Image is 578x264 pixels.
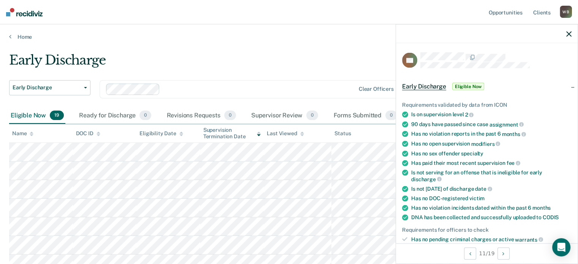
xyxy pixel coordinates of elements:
div: Has no DOC-registered [411,195,572,202]
span: 2 [465,111,474,117]
button: Previous Opportunity [464,247,476,259]
span: Eligible Now [452,83,485,90]
div: Requirements validated by data from ICON [402,102,572,108]
div: Open Intercom Messenger [552,238,570,256]
span: warrants [515,236,543,242]
div: Is on supervision level [411,111,572,118]
div: Supervisor Review [250,107,320,124]
span: Early Discharge [13,84,81,91]
div: Status [334,130,351,137]
div: DOC ID [76,130,100,137]
span: months [502,131,526,137]
span: 0 [385,111,397,120]
div: Forms Submitted [332,107,399,124]
div: Has paid their most recent supervision [411,160,572,166]
div: 11 / 19 [396,243,578,263]
div: Revisions Requests [165,107,237,124]
div: Has no sex offender [411,150,572,157]
div: Early DischargeEligible Now [396,74,578,99]
span: 0 [224,111,236,120]
div: Requirements for officers to check [402,227,572,233]
div: Eligibility Date [139,130,183,137]
img: Recidiviz [6,8,43,16]
span: victim [469,195,485,201]
span: 0 [139,111,151,120]
span: specialty [461,150,483,156]
div: W B [560,6,572,18]
span: 0 [306,111,318,120]
div: 90 days have passed since case [411,121,572,128]
div: Is not [DATE] of discharge [411,185,572,192]
span: modifiers [471,141,500,147]
a: Home [9,33,569,40]
div: Has no violation reports in the past 6 [411,131,572,138]
div: Name [12,130,33,137]
span: assignment [489,121,524,127]
div: DNA has been collected and successfully uploaded to [411,214,572,221]
span: Early Discharge [402,83,446,90]
div: Is not serving for an offense that is ineligible for early [411,169,572,182]
span: fee [507,160,520,166]
span: date [475,186,492,192]
div: Clear officers [359,86,394,92]
span: months [532,205,551,211]
span: discharge [411,176,442,182]
div: Supervision Termination Date [203,127,261,140]
div: Early Discharge [9,52,443,74]
div: Eligible Now [9,107,65,124]
div: Last Viewed [267,130,304,137]
span: 19 [50,111,64,120]
div: Has no violation incidents dated within the past 6 [411,205,572,211]
div: Has no open supervision [411,140,572,147]
span: CODIS [543,214,559,220]
button: Next Opportunity [497,247,510,259]
div: Ready for Discharge [78,107,153,124]
div: Has no pending criminal charges or active [411,236,572,243]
